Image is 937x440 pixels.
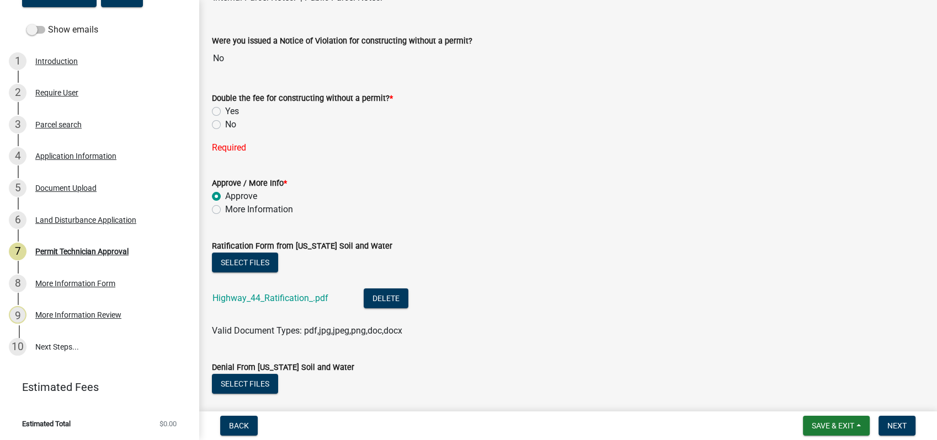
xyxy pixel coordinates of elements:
[9,84,26,101] div: 2
[212,364,354,372] label: Denial From [US_STATE] Soil and Water
[35,89,78,96] div: Require User
[35,216,136,224] div: Land Disturbance Application
[9,243,26,260] div: 7
[212,253,278,272] button: Select files
[879,416,915,436] button: Next
[812,421,854,430] span: Save & Exit
[26,23,98,36] label: Show emails
[159,420,177,427] span: $0.00
[212,37,472,45] label: Were you issued a Notice of Violation for constructing without a permit?
[35,184,97,192] div: Document Upload
[9,376,181,398] a: Estimated Fees
[35,121,82,128] div: Parcel search
[225,118,236,131] label: No
[35,280,115,287] div: More Information Form
[887,421,907,430] span: Next
[35,57,78,65] div: Introduction
[229,421,249,430] span: Back
[9,147,26,165] div: 4
[9,116,26,133] div: 3
[9,52,26,70] div: 1
[212,374,278,394] button: Select files
[212,95,393,103] label: Double the fee for constructing without a permit?
[212,141,924,154] div: Required
[803,416,870,436] button: Save & Exit
[225,203,293,216] label: More Information
[9,211,26,229] div: 6
[225,190,257,203] label: Approve
[220,416,258,436] button: Back
[212,293,328,303] a: Highway_44_Ratification_.pdf
[212,325,402,336] span: Valid Document Types: pdf,jpg,jpeg,png,doc,docx
[364,294,408,304] wm-modal-confirm: Delete Document
[9,338,26,356] div: 10
[9,179,26,197] div: 5
[35,152,116,160] div: Application Information
[212,406,402,417] span: Valid Document Types: pdf,jpg,jpeg,png,doc,docx
[212,243,392,250] label: Ratification Form from [US_STATE] Soil and Water
[225,105,239,118] label: Yes
[212,180,287,187] label: Approve / More Info
[22,420,71,427] span: Estimated Total
[35,311,121,319] div: More Information Review
[364,288,408,308] button: Delete
[35,248,129,255] div: Permit Technician Approval
[9,306,26,324] div: 9
[9,275,26,292] div: 8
